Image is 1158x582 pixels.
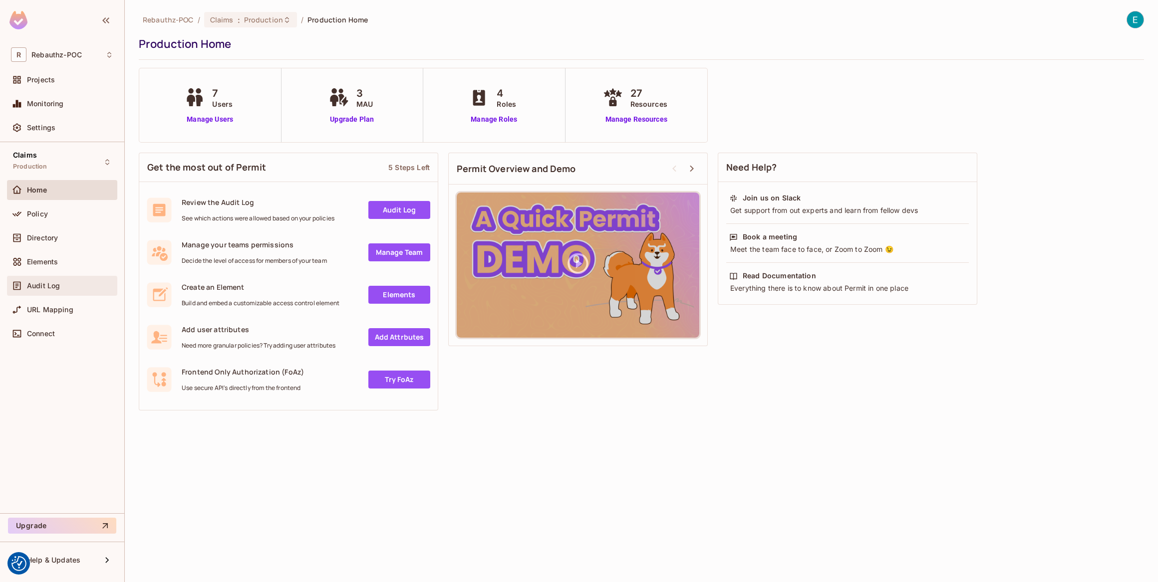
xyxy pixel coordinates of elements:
span: Claims [210,15,234,24]
span: Add user attributes [182,325,335,334]
span: : [237,16,241,24]
a: Audit Log [368,201,430,219]
span: Roles [497,99,516,109]
span: MAU [356,99,373,109]
img: Revisit consent button [11,556,26,571]
span: Review the Audit Log [182,197,334,207]
a: Upgrade Plan [326,114,378,125]
span: Help & Updates [27,556,80,564]
span: See which actions were allowed based on your policies [182,214,334,222]
span: Need Help? [726,161,777,174]
span: Frontend Only Authorization (FoAz) [182,367,304,377]
a: Add Attrbutes [368,328,430,346]
span: R [11,47,26,62]
div: Get support from out experts and learn from fellow devs [729,205,966,215]
span: Elements [27,258,58,266]
div: Meet the team face to face, or Zoom to Zoom 😉 [729,244,966,254]
span: Get the most out of Permit [147,161,266,174]
span: Production [244,15,283,24]
a: Manage Team [368,243,430,261]
span: Audit Log [27,282,60,290]
div: Read Documentation [743,271,816,281]
div: Production Home [139,36,1139,51]
button: Upgrade [8,518,116,534]
span: the active workspace [143,15,194,24]
div: Book a meeting [743,232,797,242]
span: Settings [27,124,55,132]
span: Build and embed a customizable access control element [182,299,339,307]
span: Create an Element [182,282,339,292]
span: Connect [27,330,55,338]
span: Production Home [307,15,368,24]
button: Consent Preferences [11,556,26,571]
span: Need more granular policies? Try adding user attributes [182,342,335,350]
span: URL Mapping [27,306,73,314]
span: Users [212,99,233,109]
div: 5 Steps Left [388,163,430,172]
span: Projects [27,76,55,84]
span: Manage your teams permissions [182,240,327,249]
li: / [198,15,200,24]
span: Claims [13,151,37,159]
span: 4 [497,86,516,101]
span: 27 [630,86,667,101]
a: Elements [368,286,430,304]
span: 7 [212,86,233,101]
li: / [301,15,303,24]
a: Manage Users [182,114,238,125]
a: Manage Roles [467,114,521,125]
span: Permit Overview and Demo [457,163,576,175]
a: Try FoAz [368,371,430,388]
span: Directory [27,234,58,242]
span: Monitoring [27,100,64,108]
a: Manage Resources [600,114,672,125]
img: Erik Mesropyan [1127,11,1144,28]
div: Join us on Slack [743,193,801,203]
span: Decide the level of access for members of your team [182,257,327,265]
span: Policy [27,210,48,218]
span: Workspace: Rebauthz-POC [31,51,82,59]
span: Home [27,186,47,194]
span: Use secure API's directly from the frontend [182,384,304,392]
div: Everything there is to know about Permit in one place [729,283,966,293]
img: SReyMgAAAABJRU5ErkJggg== [9,11,27,29]
span: Resources [630,99,667,109]
span: Production [13,163,47,171]
span: 3 [356,86,373,101]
